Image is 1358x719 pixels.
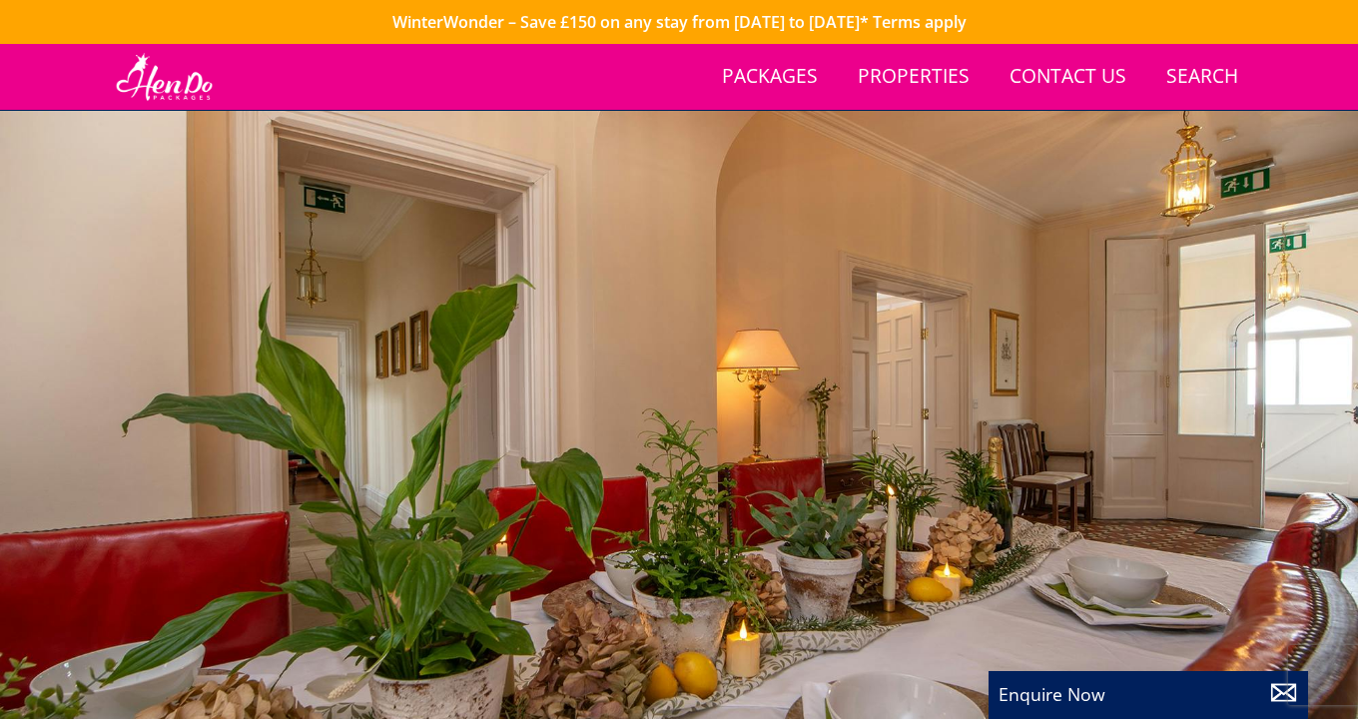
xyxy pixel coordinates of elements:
[850,55,978,100] a: Properties
[999,681,1298,707] p: Enquire Now
[1002,55,1134,100] a: Contact Us
[1158,55,1246,100] a: Search
[112,52,217,102] img: Hen Do Packages
[714,55,826,100] a: Packages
